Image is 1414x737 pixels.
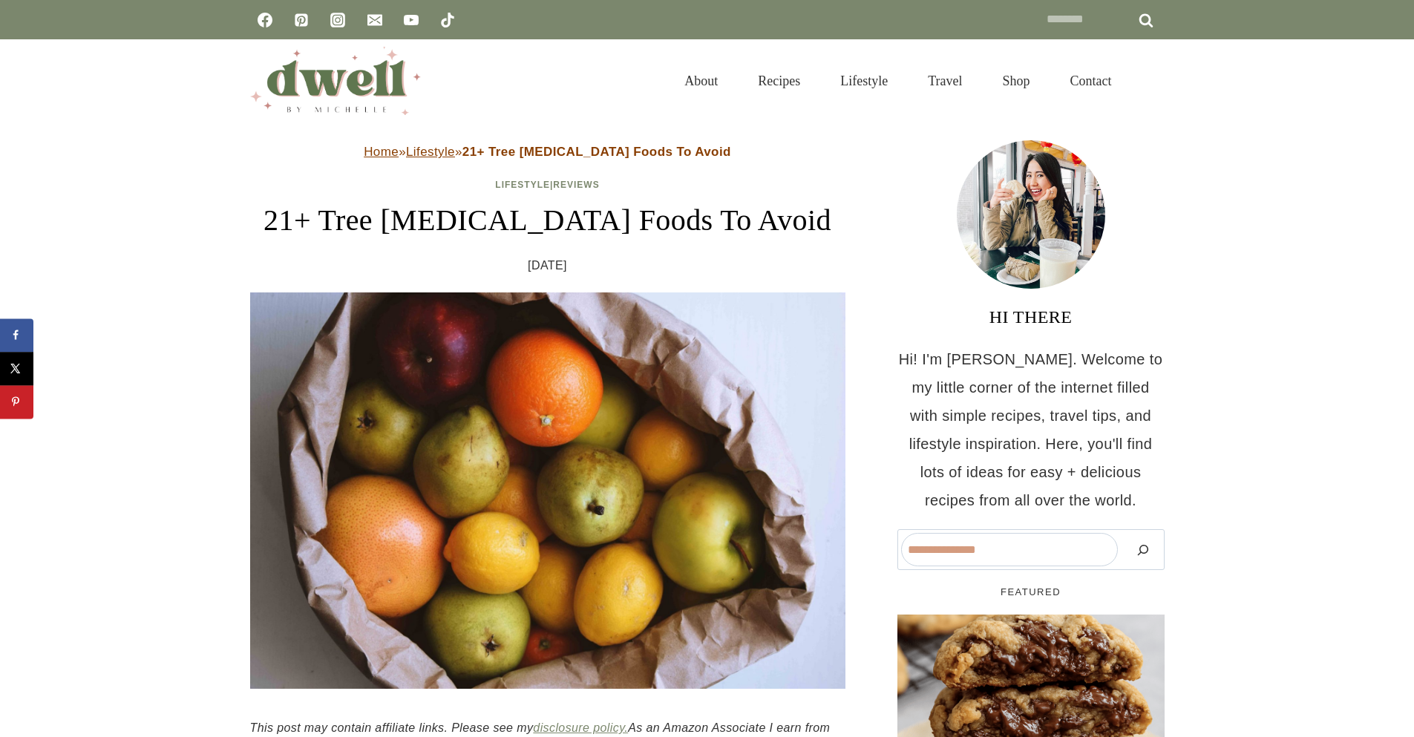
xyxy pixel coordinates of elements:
[553,180,599,190] a: Reviews
[323,5,353,35] a: Instagram
[908,55,982,107] a: Travel
[250,292,845,689] img: a bag of fruits
[364,145,399,159] a: Home
[528,255,567,277] time: [DATE]
[820,55,908,107] a: Lifestyle
[364,145,731,159] span: » »
[406,145,455,159] a: Lifestyle
[1125,533,1161,566] button: Search
[897,585,1165,600] h5: FEATURED
[897,345,1165,514] p: Hi! I'm [PERSON_NAME]. Welcome to my little corner of the internet filled with simple recipes, tr...
[250,5,280,35] a: Facebook
[664,55,1131,107] nav: Primary Navigation
[738,55,820,107] a: Recipes
[982,55,1050,107] a: Shop
[533,721,628,734] a: disclosure policy.
[1139,68,1165,94] button: View Search Form
[250,198,845,243] h1: 21+ Tree [MEDICAL_DATA] Foods To Avoid
[360,5,390,35] a: Email
[897,304,1165,330] h3: HI THERE
[664,55,738,107] a: About
[462,145,731,159] strong: 21+ Tree [MEDICAL_DATA] Foods To Avoid
[495,180,550,190] a: Lifestyle
[250,47,421,115] img: DWELL by michelle
[1050,55,1132,107] a: Contact
[433,5,462,35] a: TikTok
[396,5,426,35] a: YouTube
[287,5,316,35] a: Pinterest
[495,180,599,190] span: |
